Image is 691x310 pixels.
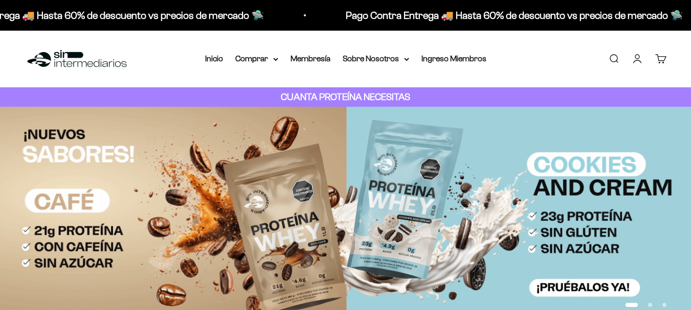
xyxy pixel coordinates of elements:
summary: Sobre Nosotros [343,52,409,65]
a: Ingreso Miembros [421,54,486,63]
a: Membresía [291,54,330,63]
p: Pago Contra Entrega 🚚 Hasta 60% de descuento vs precios de mercado 🛸 [341,7,678,23]
a: Inicio [205,54,223,63]
summary: Comprar [235,52,278,65]
strong: CUANTA PROTEÍNA NECESITAS [281,91,410,102]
